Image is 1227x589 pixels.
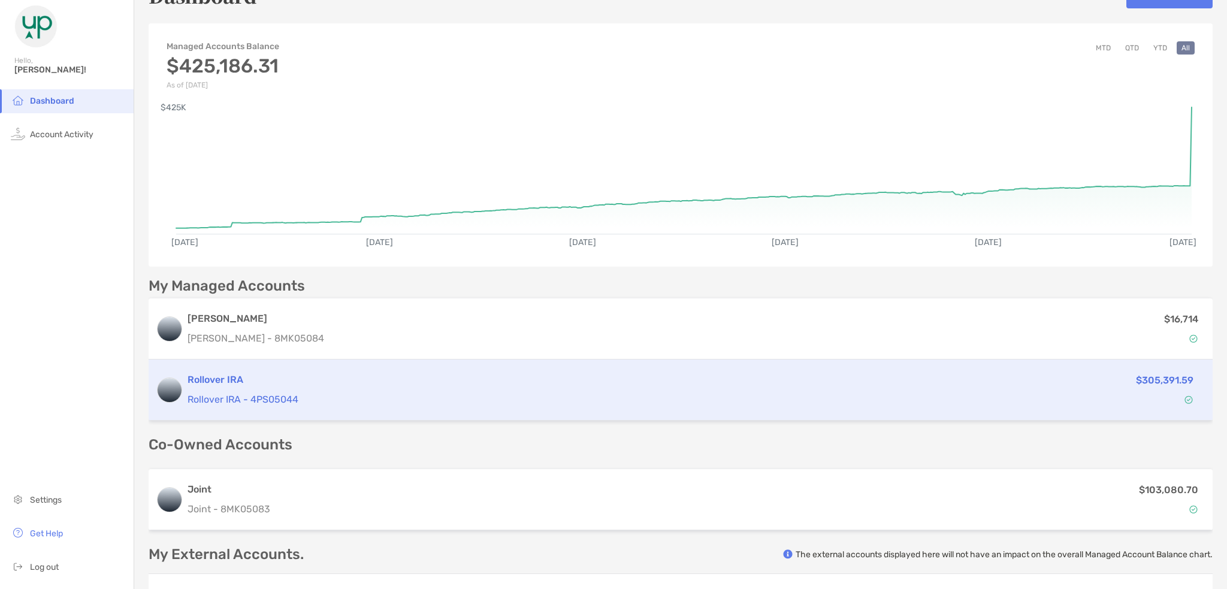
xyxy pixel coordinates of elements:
[366,237,393,247] text: [DATE]
[30,528,63,539] span: Get Help
[1169,237,1196,247] text: [DATE]
[569,237,596,247] text: [DATE]
[11,492,25,506] img: settings icon
[1136,373,1193,388] p: $305,391.59
[149,437,1213,452] p: Co-Owned Accounts
[167,81,279,89] p: As of [DATE]
[149,279,305,294] p: My Managed Accounts
[30,129,93,140] span: Account Activity
[1149,41,1172,55] button: YTD
[188,312,324,326] h3: [PERSON_NAME]
[188,502,270,516] p: Joint - 8MK05083
[772,237,799,247] text: [DATE]
[14,65,126,75] span: [PERSON_NAME]!
[30,495,62,505] span: Settings
[1177,41,1195,55] button: All
[188,331,324,346] p: [PERSON_NAME] - 8MK05084
[796,549,1213,560] p: The external accounts displayed here will not have an impact on the overall Managed Account Balan...
[158,317,182,341] img: logo account
[14,5,58,48] img: Zoe Logo
[1184,395,1193,404] img: Account Status icon
[171,237,198,247] text: [DATE]
[1189,505,1198,514] img: Account Status icon
[975,237,1002,247] text: [DATE]
[11,559,25,573] img: logout icon
[158,488,182,512] img: logo account
[1164,312,1198,327] p: $16,714
[1189,334,1198,343] img: Account Status icon
[188,373,968,387] h3: Rollover IRA
[1091,41,1116,55] button: MTD
[149,547,304,562] p: My External Accounts.
[11,93,25,107] img: household icon
[167,41,279,52] h4: Managed Accounts Balance
[1120,41,1144,55] button: QTD
[30,562,59,572] span: Log out
[167,55,279,77] h3: $425,186.31
[188,392,968,407] p: Rollover IRA - 4PS05044
[158,378,182,402] img: logo account
[1139,482,1198,497] p: $103,080.70
[11,525,25,540] img: get-help icon
[11,126,25,141] img: activity icon
[30,96,74,106] span: Dashboard
[161,102,186,113] text: $425K
[783,549,793,559] img: info
[188,482,270,497] h3: Joint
